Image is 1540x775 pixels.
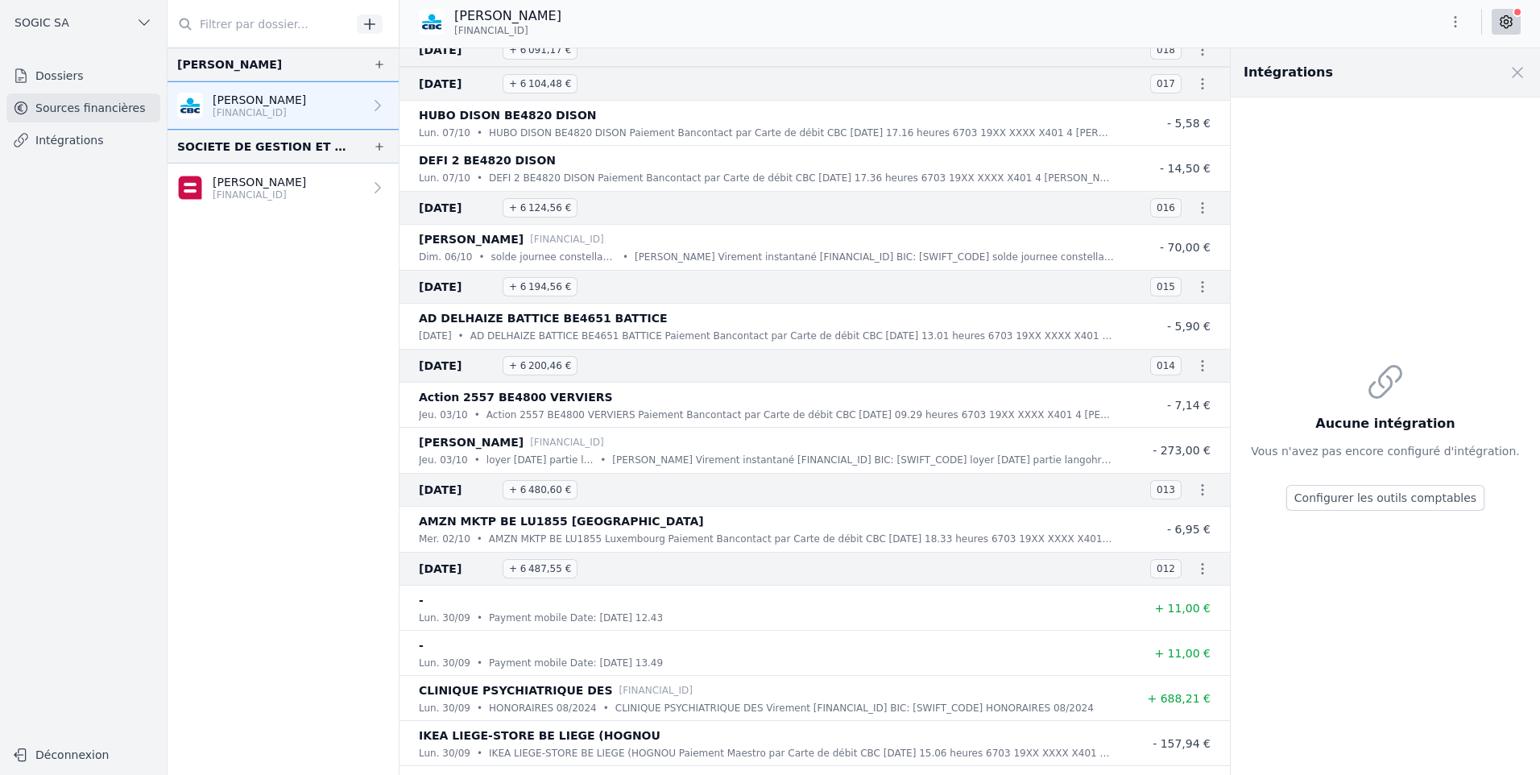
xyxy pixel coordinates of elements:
div: • [600,452,606,468]
p: lun. 30/09 [419,655,470,671]
img: CBC_CREGBEBB.png [419,9,445,35]
span: 012 [1150,559,1182,578]
p: IKEA LIEGE-STORE BE LIEGE (HOGNOU Paiement Maestro par Carte de débit CBC [DATE] 15.06 heures 670... [489,745,1114,761]
p: [PERSON_NAME] Virement instantané [FINANCIAL_ID] BIC: [SWIFT_CODE] loyer [DATE] partie langohr 22... [612,452,1114,468]
p: HUBO DISON BE4820 DISON Paiement Bancontact par Carte de débit CBC [DATE] 17.16 heures 6703 19XX ... [489,125,1114,141]
p: mer. 02/10 [419,531,470,547]
img: CBC_CREGBEBB.png [177,93,203,118]
span: + 6 194,56 € [503,277,577,296]
div: • [477,170,482,186]
span: - 14,50 € [1160,162,1211,175]
h3: Aucune intégration [1251,414,1519,433]
p: - [419,636,424,655]
p: lun. 30/09 [419,610,470,626]
span: [DATE] [419,40,496,60]
span: 013 [1150,480,1182,499]
a: Dossiers [6,61,160,90]
span: + 6 487,55 € [503,559,577,578]
span: - 157,94 € [1153,737,1211,750]
p: Payment mobile Date: [DATE] 12.43 [489,610,663,626]
span: [DATE] [419,74,496,93]
a: [PERSON_NAME] [FINANCIAL_ID] [168,81,399,130]
div: • [458,328,464,344]
span: [DATE] [419,277,496,296]
span: + 6 480,60 € [503,480,577,499]
span: [DATE] [419,559,496,578]
p: [FINANCIAL_ID] [213,189,306,201]
p: AMZN MKTP BE LU1855 Luxembourg Paiement Bancontact par Carte de débit CBC [DATE] 18.33 heures 670... [489,531,1114,547]
p: - [419,591,424,610]
p: dim. 06/10 [419,249,472,265]
span: + 6 200,46 € [503,356,577,375]
span: 018 [1150,40,1182,60]
span: - 7,14 € [1167,399,1211,412]
p: CLINIQUE PSYCHIATRIQUE DES [419,681,612,700]
p: HUBO DISON BE4820 DISON [419,106,597,125]
span: 017 [1150,74,1182,93]
img: belfius-1.png [177,175,203,201]
span: - 70,00 € [1160,241,1211,254]
p: [DATE] [419,328,452,344]
p: [FINANCIAL_ID] [213,106,306,119]
p: loyer [DATE] partie langohr [486,452,594,468]
div: SOCIETE DE GESTION ET DE MOYENS POUR FIDUCIAIRES SCS [177,137,347,156]
span: + 688,21 € [1147,692,1211,705]
div: • [477,610,482,626]
button: SOGIC SA [6,10,160,35]
span: SOGIC SA [14,15,69,31]
p: [PERSON_NAME] [213,92,306,108]
a: Intégrations [6,126,160,155]
p: Action 2557 BE4800 VERVIERS [419,387,613,407]
p: DEFI 2 BE4820 DISON [419,151,556,170]
div: • [603,700,609,716]
p: AD DELHAIZE BATTICE BE4651 BATTICE Paiement Bancontact par Carte de débit CBC [DATE] 13.01 heures... [470,328,1114,344]
p: Vous n'avez pas encore configuré d'intégration. [1251,443,1519,459]
p: AD DELHAIZE BATTICE BE4651 BATTICE [419,309,668,328]
p: lun. 07/10 [419,125,470,141]
div: • [477,745,482,761]
span: - 5,58 € [1167,117,1211,130]
span: + 11,00 € [1154,647,1211,660]
p: lun. 07/10 [419,170,470,186]
div: • [474,407,480,423]
span: [DATE] [419,480,496,499]
div: • [477,700,482,716]
p: CLINIQUE PSYCHIATRIQUE DES Virement [FINANCIAL_ID] BIC: [SWIFT_CODE] HONORAIRES 08/2024 [615,700,1094,716]
p: [PERSON_NAME] [454,6,561,26]
p: [FINANCIAL_ID] [530,434,604,450]
p: jeu. 03/10 [419,452,468,468]
div: • [478,249,484,265]
h2: Intégrations [1244,63,1333,82]
span: - 6,95 € [1167,523,1211,536]
p: IKEA LIEGE-STORE BE LIEGE (HOGNOU [419,726,660,745]
p: Action 2557 BE4800 VERVIERS Paiement Bancontact par Carte de débit CBC [DATE] 09.29 heures 6703 1... [486,407,1114,423]
span: [DATE] [419,198,496,218]
p: [PERSON_NAME] [213,174,306,190]
button: Déconnexion [6,742,160,768]
p: Payment mobile Date: [DATE] 13.49 [489,655,663,671]
span: + 6 124,56 € [503,198,577,218]
div: • [623,249,628,265]
span: - 273,00 € [1153,444,1211,457]
p: lun. 30/09 [419,745,470,761]
p: lun. 30/09 [419,700,470,716]
span: + 6 104,48 € [503,74,577,93]
p: [PERSON_NAME] Virement instantané [FINANCIAL_ID] BIC: [SWIFT_CODE] solde journee constellation la... [635,249,1114,265]
p: jeu. 03/10 [419,407,468,423]
div: • [477,655,482,671]
div: • [474,452,480,468]
a: [PERSON_NAME] [FINANCIAL_ID] [168,164,399,212]
a: Sources financières [6,93,160,122]
p: [PERSON_NAME] [419,433,524,452]
input: Filtrer par dossier... [168,10,351,39]
span: - 5,90 € [1167,320,1211,333]
span: 014 [1150,356,1182,375]
button: Configurer les outils comptables [1286,485,1484,511]
p: DEFI 2 BE4820 DISON Paiement Bancontact par Carte de débit CBC [DATE] 17.36 heures 6703 19XX XXXX... [489,170,1114,186]
span: 016 [1150,198,1182,218]
p: AMZN MKTP BE LU1855 [GEOGRAPHIC_DATA] [419,512,704,531]
span: 015 [1150,277,1182,296]
p: [FINANCIAL_ID] [530,231,604,247]
div: • [477,531,482,547]
p: [PERSON_NAME] [419,230,524,249]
